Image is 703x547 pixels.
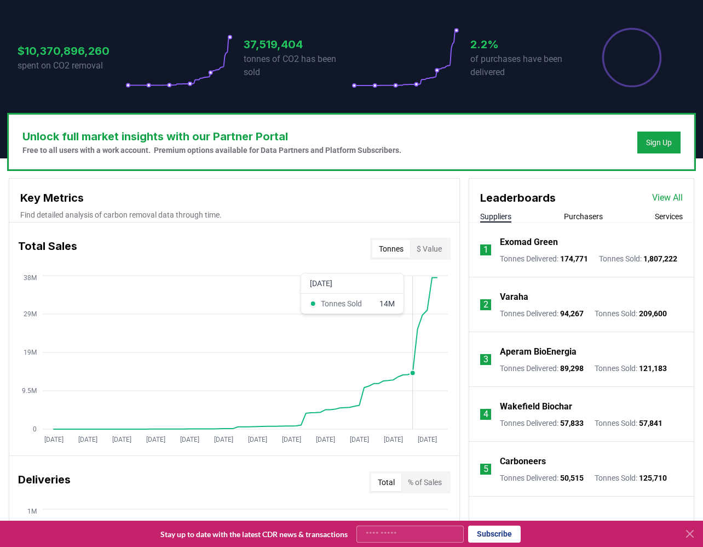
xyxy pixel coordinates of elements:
[595,472,667,483] p: Tonnes Sold :
[244,53,351,79] p: tonnes of CO2 has been sold
[483,298,488,311] p: 2
[20,190,448,206] h3: Key Metrics
[22,128,401,145] h3: Unlock full market insights with our Partner Portal
[483,243,488,257] p: 1
[558,518,596,529] p: Load more
[643,254,677,263] span: 1,807,222
[601,27,662,88] div: Percentage of sales delivered
[599,253,677,264] p: Tonnes Sold :
[282,436,301,443] tspan: [DATE]
[371,474,401,491] button: Total
[214,436,233,443] tspan: [DATE]
[18,43,125,59] h3: $10,370,896,260
[655,211,683,222] button: Services
[24,349,37,356] tspan: 19M
[595,363,667,374] p: Tonnes Sold :
[470,53,578,79] p: of purchases have been delivered
[639,364,667,373] span: 121,183
[560,419,584,428] span: 57,833
[500,455,546,468] a: Carboneers
[637,132,681,153] button: Sign Up
[112,436,131,443] tspan: [DATE]
[500,363,584,374] p: Tonnes Delivered :
[24,274,37,282] tspan: 38M
[18,59,125,72] p: spent on CO2 removal
[500,236,558,249] a: Exomad Green
[470,36,578,53] h3: 2.2%
[401,474,448,491] button: % of Sales
[22,387,37,395] tspan: 9.5M
[560,474,584,482] span: 50,515
[22,145,401,156] p: Free to all users with a work account. Premium options available for Data Partners and Platform S...
[480,211,511,222] button: Suppliers
[33,425,37,433] tspan: 0
[595,418,662,429] p: Tonnes Sold :
[248,436,267,443] tspan: [DATE]
[20,209,448,220] p: Find detailed analysis of carbon removal data through time.
[180,436,199,443] tspan: [DATE]
[350,436,369,443] tspan: [DATE]
[146,436,165,443] tspan: [DATE]
[27,508,37,515] tspan: 1M
[500,418,584,429] p: Tonnes Delivered :
[44,436,64,443] tspan: [DATE]
[483,353,488,366] p: 3
[483,463,488,476] p: 5
[18,471,71,493] h3: Deliveries
[639,474,667,482] span: 125,710
[78,436,97,443] tspan: [DATE]
[18,238,77,260] h3: Total Sales
[316,436,335,443] tspan: [DATE]
[500,253,588,264] p: Tonnes Delivered :
[646,137,672,148] a: Sign Up
[24,310,37,318] tspan: 29M
[500,400,572,413] a: Wakefield Biochar
[418,436,437,443] tspan: [DATE]
[564,211,603,222] button: Purchasers
[550,513,613,535] button: Load more
[595,308,667,319] p: Tonnes Sold :
[500,290,528,304] a: Varaha
[639,309,667,318] span: 209,600
[410,240,448,258] button: $ Value
[560,254,588,263] span: 174,771
[500,345,577,358] a: Aperam BioEnergia
[372,240,410,258] button: Tonnes
[652,191,683,204] a: View All
[560,309,584,318] span: 94,267
[480,190,556,206] h3: Leaderboards
[244,36,351,53] h3: 37,519,404
[483,408,488,421] p: 4
[384,436,403,443] tspan: [DATE]
[639,419,662,428] span: 57,841
[500,308,584,319] p: Tonnes Delivered :
[500,472,584,483] p: Tonnes Delivered :
[560,364,584,373] span: 89,298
